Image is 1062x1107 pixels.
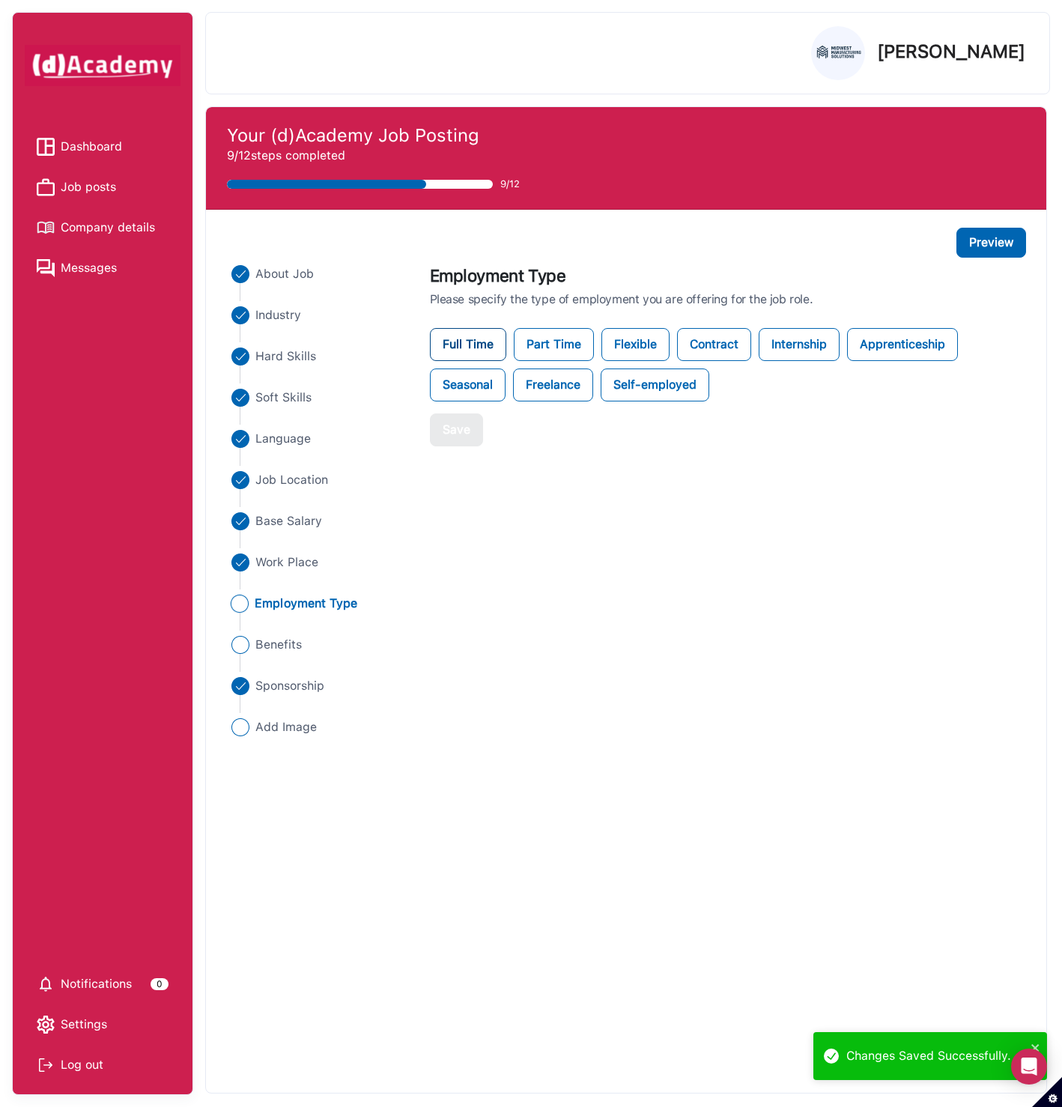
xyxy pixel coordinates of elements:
li: Close [227,595,413,613]
img: Profile [812,27,864,79]
label: Self-employed [601,369,709,401]
img: ... [231,348,249,366]
span: Company details [61,216,155,239]
label: Flexible [601,328,670,361]
img: ... [231,718,249,736]
span: About Job [255,265,314,283]
label: Seasonal [430,369,506,401]
li: Close [228,306,412,324]
span: Sponsorship [255,677,324,695]
p: 9/12 steps completed [227,147,1025,165]
li: Close [228,636,412,654]
a: Company details iconCompany details [37,216,169,239]
img: ... [231,389,249,407]
img: ... [231,677,249,695]
img: ... [231,471,249,489]
span: Add Image [255,718,317,736]
a: Job posts iconJob posts [37,176,169,198]
span: Employment Type [255,595,357,613]
img: Log out [37,1056,55,1074]
li: Close [228,389,412,407]
span: Dashboard [61,136,122,158]
div: Open Intercom Messenger [1011,1049,1047,1085]
span: Base Salary [255,512,322,530]
label: Part Time [514,328,594,361]
img: ... [231,512,249,530]
span: Industry [255,306,301,324]
li: Close [228,430,412,448]
img: setting [37,1016,55,1034]
img: Job posts icon [37,178,55,196]
button: Save [430,413,483,446]
img: ... [231,553,249,571]
span: Job Location [255,471,328,489]
img: dAcademy [25,45,180,86]
div: 0 [151,978,169,990]
span: 9/12 [500,177,520,192]
label: Full Time [430,328,506,361]
li: Close [228,512,412,530]
label: Contract [677,328,751,361]
span: Benefits [255,636,302,654]
img: ... [231,430,249,448]
p: Please specify the type of employment you are offering for the job role. [430,292,1029,307]
div: Changes Saved Successfully. [846,1047,1026,1065]
img: ... [231,595,249,613]
a: Dashboard iconDashboard [37,136,169,158]
div: Log out [37,1054,169,1076]
img: setting [37,975,55,993]
label: Internship [759,328,840,361]
li: Close [228,718,412,736]
img: ... [231,265,249,283]
li: Close [228,471,412,489]
img: ... [231,636,249,654]
li: Close [228,348,412,366]
img: Messages icon [37,259,55,277]
button: Set cookie preferences [1032,1077,1062,1107]
img: ... [231,306,249,324]
li: Close [228,265,412,283]
span: Messages [61,257,117,279]
div: Save [443,421,470,439]
img: Company details icon [37,219,55,237]
label: Freelance [513,369,593,401]
span: Language [255,430,311,448]
img: Dashboard icon [37,138,55,156]
span: Soft Skills [255,389,312,407]
button: close [1031,1038,1041,1056]
span: Job posts [61,176,116,198]
label: Employment Type [430,264,566,289]
span: Notifications [61,973,132,995]
li: Close [228,677,412,695]
label: Apprenticeship [847,328,958,361]
span: Work Place [255,553,318,571]
span: Hard Skills [255,348,316,366]
span: Settings [61,1013,107,1036]
a: Messages iconMessages [37,257,169,279]
h4: Your (d)Academy Job Posting [227,125,1025,147]
button: Preview [956,228,1026,258]
li: Close [228,553,412,571]
p: [PERSON_NAME] [877,43,1025,61]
